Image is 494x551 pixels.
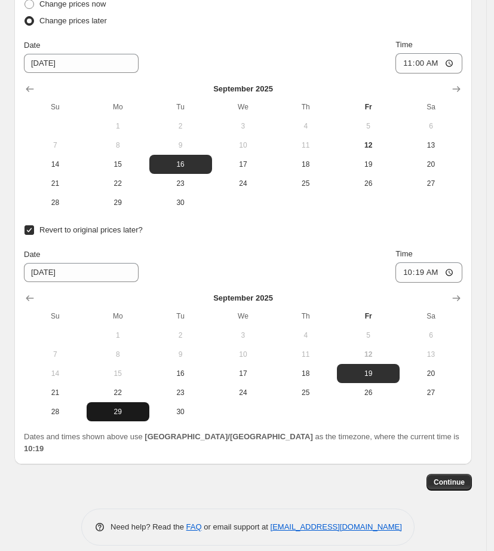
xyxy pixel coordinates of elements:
th: Tuesday [149,307,212,326]
span: Date [24,250,40,259]
button: Tuesday September 16 2025 [149,364,212,383]
span: 11 [279,350,332,359]
button: Monday September 8 2025 [87,345,149,364]
button: Sunday September 28 2025 [24,193,87,212]
span: Need help? Read the [111,522,186,531]
span: We [217,102,270,112]
button: Sunday September 28 2025 [24,402,87,421]
button: Thursday September 18 2025 [274,155,337,174]
span: Su [29,102,82,112]
th: Monday [87,97,149,117]
span: 30 [154,407,207,417]
span: 2 [154,121,207,131]
button: Tuesday September 30 2025 [149,193,212,212]
span: 7 [29,140,82,150]
button: Saturday September 6 2025 [400,117,462,136]
button: Tuesday September 2 2025 [149,326,212,345]
span: 27 [404,388,458,397]
button: Thursday September 11 2025 [274,345,337,364]
th: Thursday [274,307,337,326]
span: 26 [342,179,395,188]
button: Thursday September 25 2025 [274,174,337,193]
button: Sunday September 14 2025 [24,364,87,383]
th: Sunday [24,307,87,326]
th: Saturday [400,97,462,117]
button: Tuesday September 2 2025 [149,117,212,136]
button: Monday September 8 2025 [87,136,149,155]
span: Continue [434,477,465,487]
span: Fr [342,102,395,112]
span: 27 [404,179,458,188]
button: Monday September 15 2025 [87,155,149,174]
span: 30 [154,198,207,207]
button: Sunday September 7 2025 [24,345,87,364]
span: 22 [91,179,145,188]
span: 15 [91,160,145,169]
span: 17 [217,160,270,169]
span: Tu [154,102,207,112]
a: FAQ [186,522,202,531]
span: 8 [91,350,145,359]
button: Wednesday September 10 2025 [212,345,275,364]
span: 11 [279,140,332,150]
span: 15 [91,369,145,378]
span: 14 [29,369,82,378]
span: Time [395,40,412,49]
button: Thursday September 18 2025 [274,364,337,383]
span: 12 [342,140,395,150]
button: Thursday September 4 2025 [274,117,337,136]
span: Fr [342,311,395,321]
span: or email support at [202,522,271,531]
button: Saturday September 20 2025 [400,364,462,383]
span: 5 [342,330,395,340]
button: Saturday September 6 2025 [400,326,462,345]
span: Th [279,311,332,321]
th: Wednesday [212,307,275,326]
input: 12:00 [395,53,462,74]
span: Mo [91,311,145,321]
span: 17 [217,369,270,378]
input: 9/12/2025 [24,263,139,282]
span: Sa [404,102,458,112]
span: 23 [154,388,207,397]
button: Wednesday September 17 2025 [212,364,275,383]
span: Sa [404,311,458,321]
button: Thursday September 4 2025 [274,326,337,345]
span: 4 [279,121,332,131]
button: Monday September 29 2025 [87,402,149,421]
button: Friday September 5 2025 [337,326,400,345]
span: 26 [342,388,395,397]
th: Friday [337,97,400,117]
button: Thursday September 25 2025 [274,383,337,402]
span: 3 [217,330,270,340]
button: Wednesday September 10 2025 [212,136,275,155]
button: Monday September 1 2025 [87,117,149,136]
button: Sunday September 14 2025 [24,155,87,174]
span: 1 [91,330,145,340]
button: Thursday September 11 2025 [274,136,337,155]
button: Wednesday September 3 2025 [212,117,275,136]
button: Today Friday September 12 2025 [337,136,400,155]
span: Mo [91,102,145,112]
span: 21 [29,388,82,397]
button: Monday September 29 2025 [87,193,149,212]
button: Show next month, October 2025 [448,290,465,307]
button: Tuesday September 9 2025 [149,345,212,364]
span: 29 [91,407,145,417]
span: 24 [217,388,270,397]
th: Thursday [274,97,337,117]
span: 6 [404,121,458,131]
button: Tuesday September 23 2025 [149,174,212,193]
span: 24 [217,179,270,188]
span: 10 [217,140,270,150]
button: Monday September 15 2025 [87,364,149,383]
span: 10 [217,350,270,359]
span: 23 [154,179,207,188]
th: Friday [337,307,400,326]
span: 4 [279,330,332,340]
span: 8 [91,140,145,150]
button: Wednesday September 24 2025 [212,174,275,193]
span: 14 [29,160,82,169]
button: Monday September 22 2025 [87,383,149,402]
span: 6 [404,330,458,340]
